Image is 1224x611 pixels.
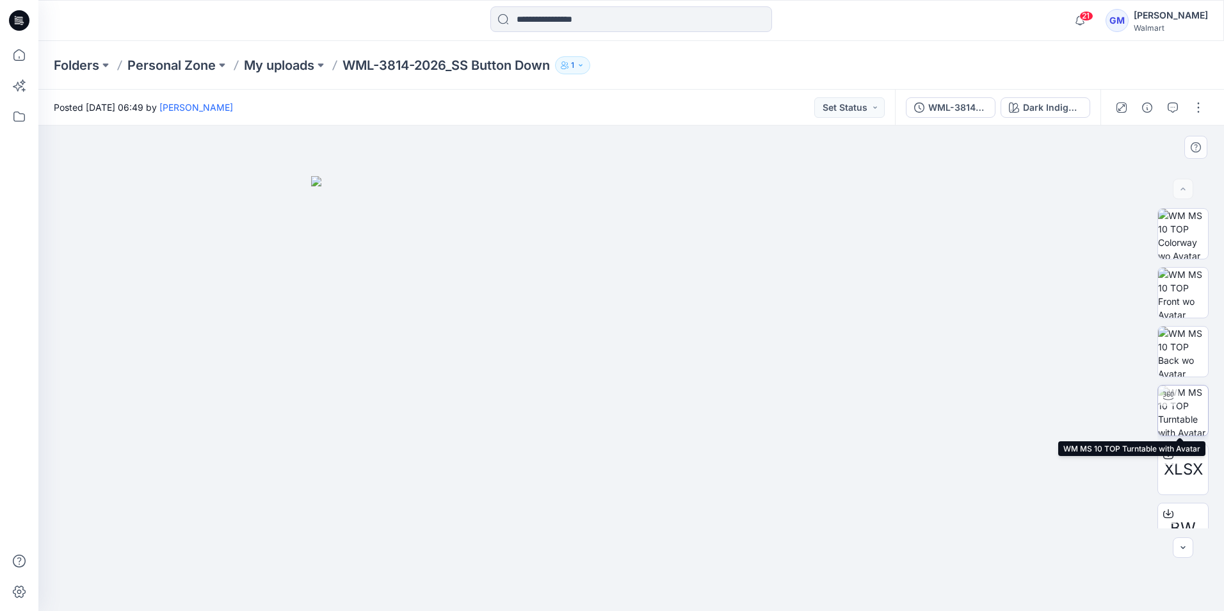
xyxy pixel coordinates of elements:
button: Dark Indigo Wash [1001,97,1090,118]
span: Posted [DATE] 06:49 by [54,101,233,114]
a: Personal Zone [127,56,216,74]
img: WM MS 10 TOP Back wo Avatar [1158,327,1208,377]
a: Folders [54,56,99,74]
p: WML-3814-2026_SS Button Down [342,56,550,74]
div: WML-3814-2026_Short Sleeve Denim Jacket_Full Colorway [928,101,987,115]
div: Dark Indigo Wash [1023,101,1082,115]
a: [PERSON_NAME] [159,102,233,113]
span: XLSX [1164,458,1203,481]
span: BW [1170,517,1196,540]
a: My uploads [244,56,314,74]
div: GM [1106,9,1129,32]
p: 1 [571,58,574,72]
img: WM MS 10 TOP Front wo Avatar [1158,268,1208,318]
img: eyJhbGciOiJIUzI1NiIsImtpZCI6IjAiLCJzbHQiOiJzZXMiLCJ0eXAiOiJKV1QifQ.eyJkYXRhIjp7InR5cGUiOiJzdG9yYW... [311,176,951,611]
button: WML-3814-2026_Short Sleeve Denim Jacket_Full Colorway [906,97,995,118]
button: 1 [555,56,590,74]
img: WM MS 10 TOP Turntable with Avatar [1158,386,1208,436]
div: [PERSON_NAME] [1134,8,1208,23]
span: 21 [1079,11,1093,21]
button: Details [1137,97,1157,118]
div: Walmart [1134,23,1208,33]
img: WM MS 10 TOP Colorway wo Avatar [1158,209,1208,259]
